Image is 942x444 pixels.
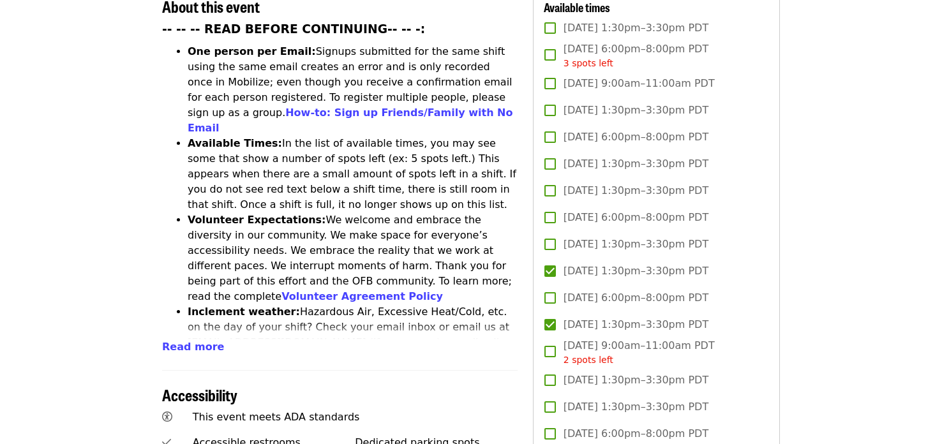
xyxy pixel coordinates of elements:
[564,399,708,415] span: [DATE] 1:30pm–3:30pm PDT
[162,22,425,36] strong: -- -- -- READ BEFORE CONTINUING-- -- -:
[564,41,708,70] span: [DATE] 6:00pm–8:00pm PDT
[188,306,300,318] strong: Inclement weather:
[564,338,715,367] span: [DATE] 9:00am–11:00am PDT
[564,355,613,365] span: 2 spots left
[564,237,708,252] span: [DATE] 1:30pm–3:30pm PDT
[162,383,237,406] span: Accessibility
[188,214,326,226] strong: Volunteer Expectations:
[162,411,172,423] i: universal-access icon
[188,44,518,136] li: Signups submitted for the same shift using the same email creates an error and is only recorded o...
[564,290,708,306] span: [DATE] 6:00pm–8:00pm PDT
[564,183,708,198] span: [DATE] 1:30pm–3:30pm PDT
[564,263,708,279] span: [DATE] 1:30pm–3:30pm PDT
[162,341,224,353] span: Read more
[564,317,708,332] span: [DATE] 1:30pm–3:30pm PDT
[188,45,316,57] strong: One person per Email:
[162,339,224,355] button: Read more
[193,411,360,423] span: This event meets ADA standards
[188,107,513,134] a: How-to: Sign up Friends/Family with No Email
[188,137,282,149] strong: Available Times:
[564,373,708,388] span: [DATE] 1:30pm–3:30pm PDT
[188,304,518,381] li: Hazardous Air, Excessive Heat/Cold, etc. on the day of your shift? Check your email inbox or emai...
[188,136,518,212] li: In the list of available times, you may see some that show a number of spots left (ex: 5 spots le...
[564,103,708,118] span: [DATE] 1:30pm–3:30pm PDT
[564,58,613,68] span: 3 spots left
[564,156,708,172] span: [DATE] 1:30pm–3:30pm PDT
[564,210,708,225] span: [DATE] 6:00pm–8:00pm PDT
[188,212,518,304] li: We welcome and embrace the diversity in our community. We make space for everyone’s accessibility...
[564,76,715,91] span: [DATE] 9:00am–11:00am PDT
[281,290,443,302] a: Volunteer Agreement Policy
[564,129,708,145] span: [DATE] 6:00pm–8:00pm PDT
[564,20,708,36] span: [DATE] 1:30pm–3:30pm PDT
[564,426,708,441] span: [DATE] 6:00pm–8:00pm PDT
